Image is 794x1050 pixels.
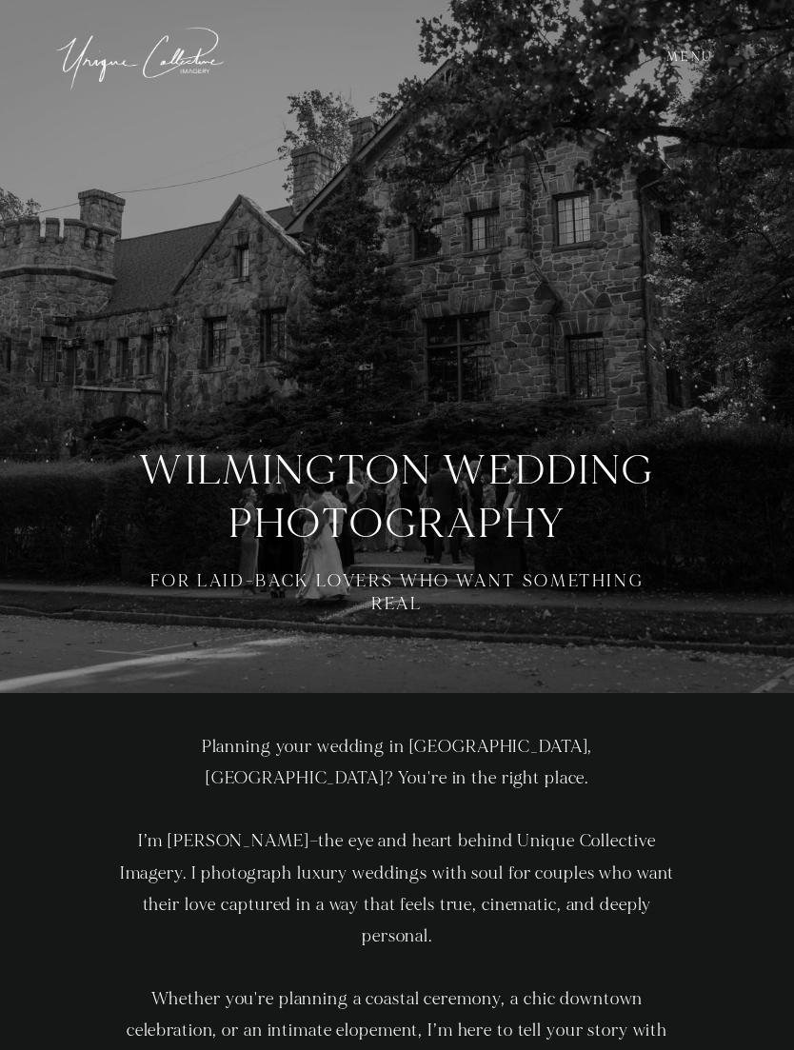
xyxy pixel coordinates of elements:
[228,497,566,551] span: photography
[139,444,432,498] span: Wilmington
[657,51,723,64] span: Menu
[112,825,682,952] p: I’m [PERSON_NAME]—the eye and heart behind Unique Collective Imagery. I photograph luxury wedding...
[112,731,682,794] p: Planning your wedding in [GEOGRAPHIC_DATA], [GEOGRAPHIC_DATA]? You're in the right place.
[657,51,742,64] a: Menu
[136,570,658,617] p: for Laid-Back Lovers Who Want Something Real
[443,444,654,498] span: wedding
[52,19,229,95] img: Unique Collective Imagery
